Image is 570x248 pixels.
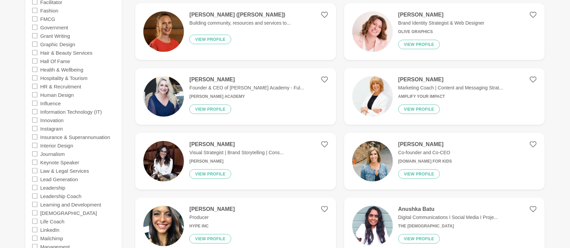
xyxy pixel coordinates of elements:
[189,159,284,164] h6: [PERSON_NAME]
[344,133,545,190] a: [PERSON_NAME]Co-founder and Co-CEO[DOMAIN_NAME] for kidsView profile
[40,40,75,48] label: Graphic Design
[398,206,498,213] h4: Anushka Batu
[40,124,63,133] label: Instagram
[189,35,231,44] button: View profile
[40,217,65,225] label: Life Coach
[40,107,102,116] label: Information Technology (IT)
[398,105,440,114] button: View profile
[352,11,393,52] img: 3e9508da3ac1a927a76fac642704b89b977c02e8-500x500.jpg
[40,74,88,82] label: Hospitality & Tourism
[189,20,290,27] p: Building community, resources and services to...
[40,31,70,40] label: Grant Writing
[398,141,452,148] h4: [PERSON_NAME]
[189,11,290,18] h4: [PERSON_NAME] ([PERSON_NAME])
[189,105,231,114] button: View profile
[40,23,68,31] label: Government
[352,76,393,117] img: a2641c0d7bf03d5e9d633abab72f2716cff6266a-1000x1134.png
[40,225,60,234] label: LinkedIn
[189,214,235,221] p: Producer
[135,3,336,60] a: [PERSON_NAME] ([PERSON_NAME])Building community, resources and services to...View profile
[40,82,81,90] label: HR & Recruitment
[344,68,545,125] a: [PERSON_NAME]Marketing Coach | Content and Messaging Strat...Amplify Your ImpactView profile
[40,90,74,99] label: Human Design
[398,84,503,91] p: Marketing Coach | Content and Messaging Strat...
[40,65,83,74] label: Health & Wellbeing
[40,200,101,209] label: Learning and Development
[398,159,452,164] h6: [DOMAIN_NAME] for kids
[40,234,63,242] label: Mailchimp
[398,94,503,99] h6: Amplify Your Impact
[189,149,284,156] p: Visual Strategist | Brand Storytelling | Cons...
[398,20,484,27] p: Brand Identity Strategist & Web Designer
[40,175,78,183] label: Lead Generation
[398,214,498,221] p: Digital Communications I Social Media I Proje...
[40,141,73,149] label: Interior Design
[352,141,393,182] img: b155a2c7406f1c60bc97c0490db03ab49db1509a-1800x1286.jpg
[189,206,235,213] h4: [PERSON_NAME]
[398,11,484,18] h4: [PERSON_NAME]
[189,141,284,148] h4: [PERSON_NAME]
[135,133,336,190] a: [PERSON_NAME]Visual Strategist | Brand Storytelling | Cons...[PERSON_NAME]View profile
[135,68,336,125] a: [PERSON_NAME]Founder & CEO of [PERSON_NAME] Academy - Ful...[PERSON_NAME] AcademyView profile
[189,169,231,179] button: View profile
[398,76,503,83] h4: [PERSON_NAME]
[143,11,184,52] img: cf414c84122d07c30fd80c1c66d19f241ac9dff3-800x800.jpg
[143,141,184,182] img: 9a717e55d6fb8309c50d766867585d94806c8019-2400x3600.jpg
[40,99,61,107] label: Influence
[398,29,484,34] h6: Olive Graphics
[40,57,70,65] label: Hall Of Fame
[40,48,92,57] label: Hair & Beauty Services
[40,166,89,175] label: Law & Legal Services
[398,40,440,49] button: View profile
[398,149,452,156] p: Co-founder and Co-CEO
[40,183,65,192] label: Leadership
[143,206,184,246] img: 4b7a9cb6172a9dc13c16c42c1d812f445083d087-2320x3088.jpg
[344,3,545,60] a: [PERSON_NAME]Brand Identity Strategist & Web DesignerOlive GraphicsView profile
[40,15,55,23] label: FMCG
[189,224,235,229] h6: Hype Inc
[189,84,304,91] p: Founder & CEO of [PERSON_NAME] Academy - Ful...
[189,76,304,83] h4: [PERSON_NAME]
[40,192,81,200] label: Leadership Coach
[40,209,97,217] label: [DEMOGRAPHIC_DATA]
[143,76,184,117] img: 19a8acd22c41f1b7abb7aec61f423fd2055f1083-1230x1353.jpg
[352,206,393,246] img: 85db568765aa8c8f7ea4f3b72d0b8d82cf5d5af0-357x357.jpg
[40,158,79,166] label: Keynote Speaker
[398,169,440,179] button: View profile
[40,6,58,15] label: Fashion
[398,224,498,229] h6: The [DEMOGRAPHIC_DATA]
[189,234,231,244] button: View profile
[40,116,64,124] label: Innovation
[398,234,440,244] button: View profile
[40,133,110,141] label: Insurance & Superannunuation
[189,94,304,99] h6: [PERSON_NAME] Academy
[40,149,65,158] label: Journalism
